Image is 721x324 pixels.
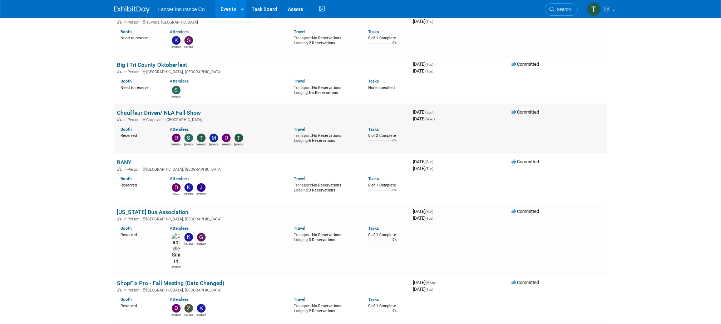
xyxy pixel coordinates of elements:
[512,280,539,285] span: Committed
[392,188,397,198] td: 0%
[294,34,357,45] div: No Reservations 2 Reservations
[368,233,407,238] div: 0 of 1 Complete
[184,142,193,146] div: Steven O'Shea
[554,7,571,12] span: Search
[117,216,407,221] div: [GEOGRAPHIC_DATA], [GEOGRAPHIC_DATA]
[184,192,193,196] div: Kenneth Anthony
[413,286,433,292] span: [DATE]
[392,41,397,51] td: 0%
[172,134,181,142] img: Dennis Kelly
[172,94,181,99] div: Steven Shapiro
[184,241,193,246] div: Kimberlee Bissegger
[170,297,189,302] a: Attendees
[184,304,193,313] img: Zachary Koster
[120,29,132,34] a: Booth
[294,304,312,308] span: Transport:
[234,134,243,142] img: Terry Fichter
[425,117,435,121] span: (Wed)
[120,127,132,132] a: Booth
[294,297,305,302] a: Travel
[123,20,142,25] span: In-Person
[434,159,435,164] span: -
[184,183,193,192] img: Kenneth Anthony
[117,69,407,74] div: [GEOGRAPHIC_DATA], [GEOGRAPHIC_DATA]
[170,226,189,231] a: Attendees
[209,134,218,142] img: Matt Mushorn
[294,176,305,181] a: Travel
[184,134,193,142] img: Steven O'Shea
[512,61,539,67] span: Committed
[120,176,132,181] a: Booth
[368,79,379,84] a: Tasks
[120,84,159,90] div: Need to reserve
[413,159,435,164] span: [DATE]
[197,192,206,196] div: John Burgan
[172,313,181,317] div: Dennis Kelly
[170,127,189,132] a: Attendees
[172,183,181,192] img: Dawn Quinn
[294,188,309,193] span: Lodging:
[117,287,407,293] div: [GEOGRAPHIC_DATA], [GEOGRAPHIC_DATA]
[413,61,435,67] span: [DATE]
[413,19,433,24] span: [DATE]
[587,3,601,16] img: Terrence Forrest
[392,238,397,248] td: 0%
[294,226,305,231] a: Travel
[117,167,122,171] img: In-Person Event
[222,142,231,146] div: Dana Turilli
[222,134,231,142] img: Dana Turilli
[294,138,309,143] span: Lodging:
[197,183,206,192] img: John Burgan
[392,309,397,319] td: 0%
[123,118,142,122] span: In-Person
[158,6,205,12] span: Lancer Insurance Co
[294,181,357,193] div: No Reservations 3 Reservations
[294,238,309,242] span: Lodging:
[170,79,189,84] a: Attendees
[294,84,357,95] div: No Reservations No Reservations
[197,313,206,317] div: kathy egan
[294,41,309,45] span: Lodging:
[120,132,159,138] div: Reserved
[184,313,193,317] div: Zachary Koster
[425,288,433,291] span: (Tue)
[120,34,159,41] div: Need to reserve
[294,132,357,143] div: No Reservations 6 Reservations
[294,309,309,313] span: Lodging:
[170,176,189,181] a: Attendees
[368,176,379,181] a: Tasks
[117,288,122,291] img: In-Person Event
[197,134,206,142] img: Terrence Forrest
[294,233,312,237] span: Transport:
[434,61,435,67] span: -
[368,85,395,90] span: None specified
[120,297,132,302] a: Booth
[172,45,181,49] div: Kimberlee Bissegger
[117,166,407,172] div: [GEOGRAPHIC_DATA], [GEOGRAPHIC_DATA]
[114,6,150,13] img: ExhibitDay
[425,110,433,114] span: (Sun)
[184,233,193,241] img: Kimberlee Bissegger
[117,217,122,220] img: In-Person Event
[294,133,312,138] span: Transport:
[120,302,159,309] div: Reserved
[436,280,437,285] span: -
[294,127,305,132] a: Travel
[512,109,539,115] span: Committed
[172,233,181,265] img: Danielle Smith
[117,280,224,286] a: ShopFix Pro - Fall Meeting (Date Changed)
[368,133,407,138] div: 0 of 2 Complete
[117,118,122,121] img: In-Person Event
[413,280,437,285] span: [DATE]
[368,127,379,132] a: Tasks
[425,20,433,24] span: (Thu)
[425,210,433,214] span: (Sun)
[172,36,181,45] img: Kimberlee Bissegger
[184,36,193,45] img: Genevieve Clayton
[197,241,206,246] div: Genevieve Clayton
[197,233,206,241] img: Genevieve Clayton
[120,181,159,188] div: Reserved
[294,36,312,40] span: Transport:
[120,231,159,238] div: Reserved
[117,19,407,25] div: Tukwila, [GEOGRAPHIC_DATA]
